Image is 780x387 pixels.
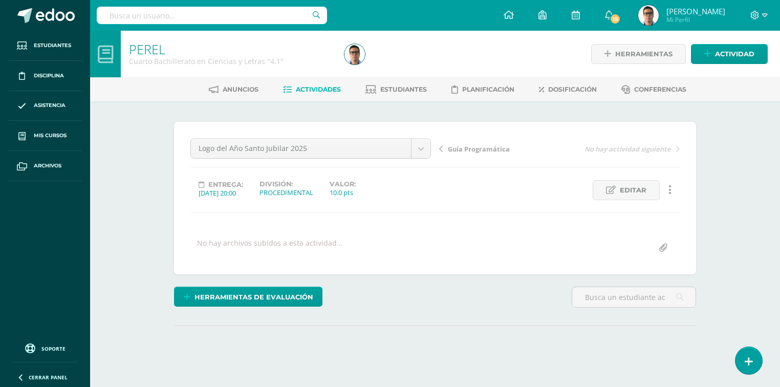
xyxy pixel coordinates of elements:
span: Asistencia [34,101,66,110]
a: Disciplina [8,61,82,91]
a: Soporte [12,341,78,355]
span: Estudiantes [34,41,71,50]
a: Actividades [283,81,341,98]
span: Actividades [296,85,341,93]
a: Estudiantes [8,31,82,61]
img: 4c9214d6dc3ad1af441a6e04af4808ea.png [344,44,365,64]
span: Cerrar panel [29,374,68,381]
a: Conferencias [621,81,686,98]
span: Entrega: [208,181,243,188]
div: No hay archivos subidos a esta actividad... [197,238,343,258]
input: Busca un usuario... [97,7,327,24]
a: Asistencia [8,91,82,121]
div: [DATE] 20:00 [199,188,243,198]
a: Anuncios [209,81,258,98]
a: Mis cursos [8,121,82,151]
span: 19 [609,13,620,25]
span: Dosificación [548,85,597,93]
span: Herramientas de evaluación [194,288,313,307]
span: Disciplina [34,72,64,80]
a: Estudiantes [365,81,427,98]
span: Herramientas [615,45,673,63]
span: Anuncios [223,85,258,93]
a: PEREL [129,40,165,58]
a: Guía Programática [439,143,559,154]
div: 10.0 pts [330,188,356,197]
a: Archivos [8,151,82,181]
h1: PEREL [129,42,332,56]
img: 4c9214d6dc3ad1af441a6e04af4808ea.png [638,5,659,26]
span: Guía Programática [448,144,510,154]
span: Logo del Año Santo Jubilar 2025 [199,139,403,158]
a: Herramientas de evaluación [174,287,322,307]
a: Herramientas [591,44,686,64]
a: Dosificación [539,81,597,98]
label: División: [259,180,313,188]
span: Mis cursos [34,132,67,140]
a: Actividad [691,44,768,64]
span: Planificación [462,85,514,93]
span: Editar [620,181,646,200]
span: Conferencias [634,85,686,93]
label: Valor: [330,180,356,188]
span: Estudiantes [380,85,427,93]
span: Mi Perfil [666,15,725,24]
div: Cuarto Bachillerato en Ciencias y Letras '4.1' [129,56,332,66]
span: [PERSON_NAME] [666,6,725,16]
span: Actividad [715,45,754,63]
span: Archivos [34,162,61,170]
a: Planificación [451,81,514,98]
div: PROCEDIMENTAL [259,188,313,197]
span: No hay actividad siguiente [584,144,671,154]
input: Busca un estudiante aquí... [572,287,696,307]
span: Soporte [41,345,66,352]
a: Logo del Año Santo Jubilar 2025 [191,139,430,158]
